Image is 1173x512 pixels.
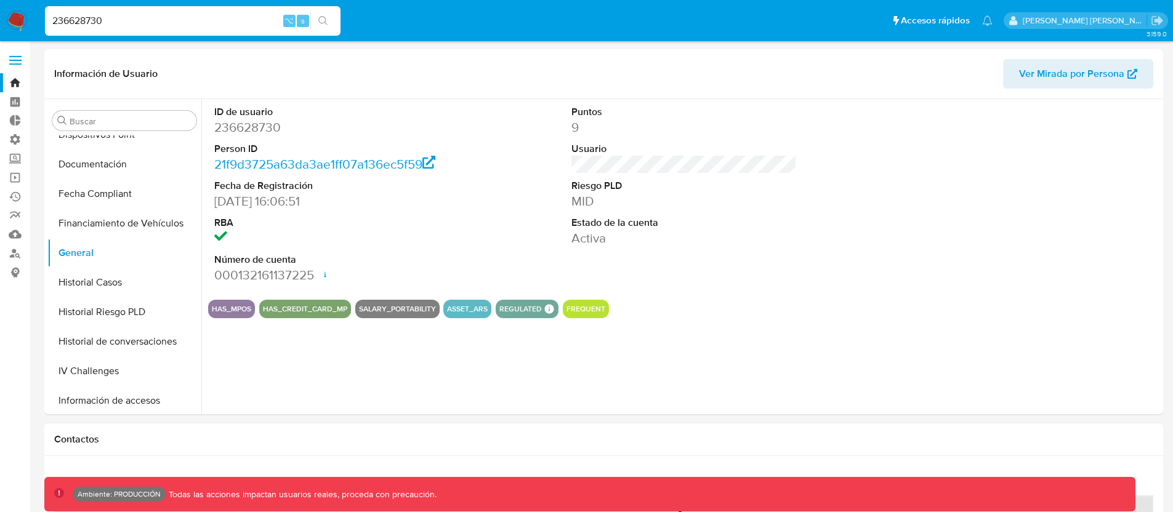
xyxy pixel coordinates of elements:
dt: Fecha de Registración [214,179,440,193]
dt: ID de usuario [214,105,440,119]
button: search-icon [310,12,336,30]
dt: Riesgo PLD [571,179,797,193]
p: Todas las acciones impactan usuarios reales, proceda con precaución. [166,489,437,500]
span: ⌥ [284,15,294,26]
button: Información de accesos [47,386,201,415]
dd: 9 [571,119,797,136]
input: Buscar [70,116,191,127]
span: Chat [951,473,972,487]
a: Salir [1151,14,1164,27]
span: Ver Mirada por Persona [1019,59,1124,89]
button: Financiamiento de Vehículos [47,209,201,238]
dt: Puntos [571,105,797,119]
dd: MID [571,193,797,210]
span: Soluciones [574,473,623,487]
p: Ambiente: PRODUCCIÓN [78,492,161,497]
dt: Person ID [214,142,440,156]
button: Documentación [47,150,201,179]
button: Fecha Compliant [47,179,201,209]
span: Historial CX [209,473,262,487]
dt: Número de cuenta [214,253,440,266]
button: Historial Casos [47,268,201,297]
button: General [47,238,201,268]
dd: 000132161137225 [214,266,440,284]
dt: Estado de la cuenta [571,216,797,230]
button: Historial de conversaciones [47,327,201,356]
dt: RBA [214,216,440,230]
h1: Información de Usuario [54,68,158,80]
input: Buscar usuario o caso... [45,13,341,29]
button: IV Challenges [47,356,201,386]
h1: Contactos [54,433,1153,446]
span: Accesos rápidos [901,14,970,27]
dt: Usuario [571,142,797,156]
a: 21f9d3725a63da3ae1ff07a136ec5f59 [214,155,435,173]
button: Historial Riesgo PLD [47,297,201,327]
span: s [301,15,305,26]
button: Ver Mirada por Persona [1003,59,1153,89]
dd: Activa [571,230,797,247]
p: victor.david@mercadolibre.com.co [1023,15,1147,26]
a: Notificaciones [982,15,993,26]
button: Buscar [57,116,67,126]
dd: 236628730 [214,119,440,136]
dd: [DATE] 16:06:51 [214,193,440,210]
